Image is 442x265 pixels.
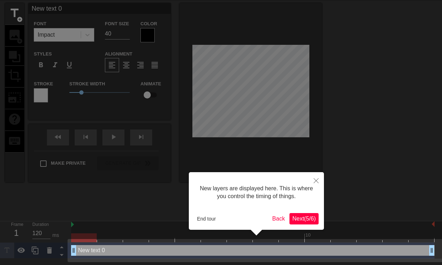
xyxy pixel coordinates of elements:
button: Back [270,213,288,224]
button: Next [289,213,319,224]
button: Close [308,172,324,189]
span: Next ( 5 / 6 ) [292,216,316,222]
div: New layers are displayed here. This is where you control the timing of things. [194,177,319,208]
button: End tour [194,213,219,224]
